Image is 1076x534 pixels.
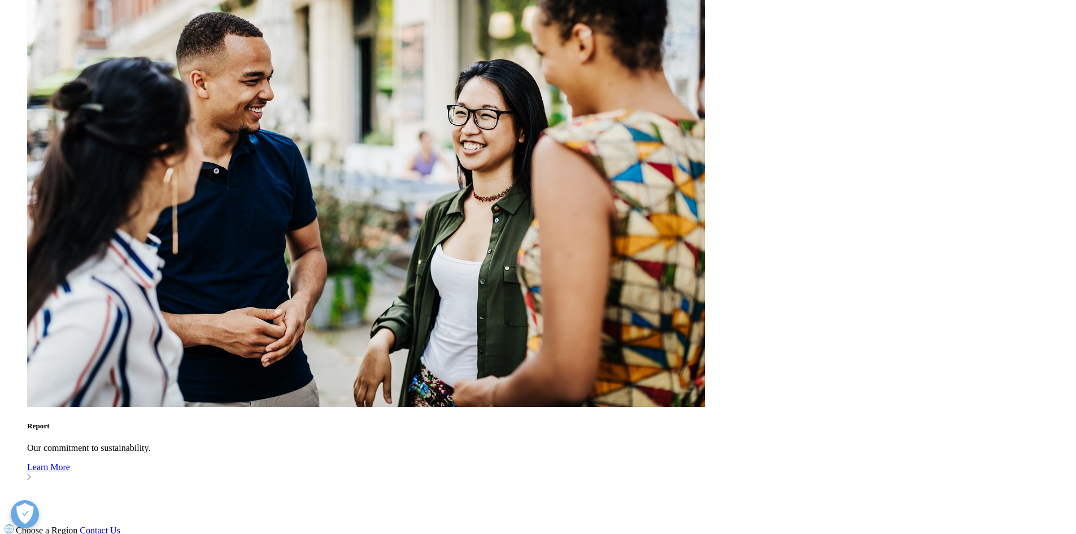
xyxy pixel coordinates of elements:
button: Open Preferences [11,500,39,528]
img: IQVIA Healthcare Information Technology and Pharma Clinical Research Company [5,492,105,510]
p: Our commitment to sustainability. [27,443,1071,453]
h5: Report [27,422,1071,431]
a: Learn More [27,462,1071,483]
